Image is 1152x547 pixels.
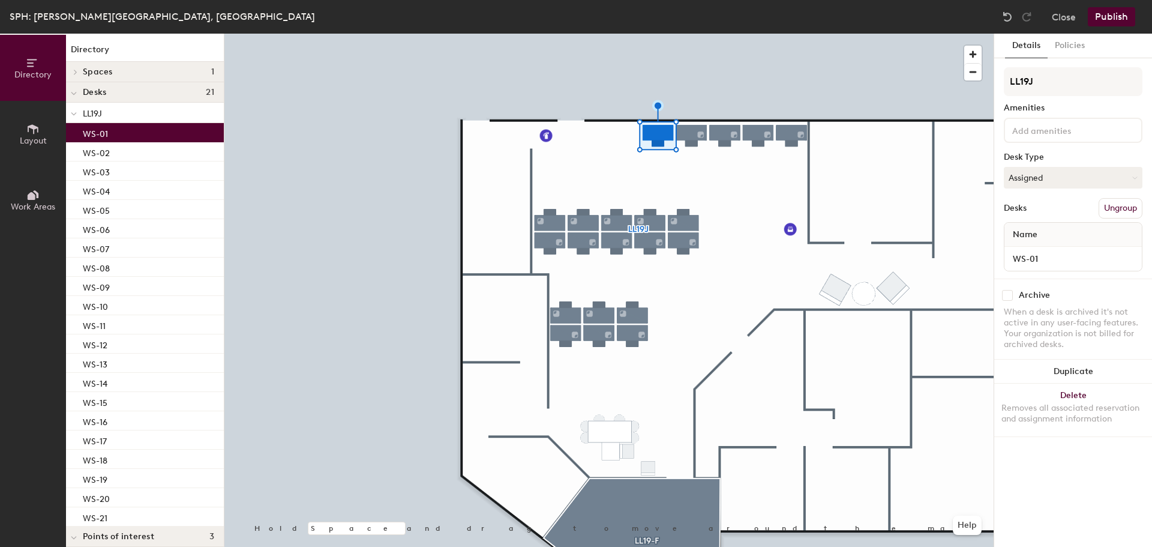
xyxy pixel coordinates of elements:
p: WS-05 [83,202,110,216]
p: WS-18 [83,452,107,466]
button: Close [1052,7,1076,26]
button: Ungroup [1099,198,1142,219]
span: Points of interest [83,532,154,542]
p: WS-01 [83,125,108,139]
p: WS-16 [83,414,107,428]
span: Desks [83,88,106,97]
span: 21 [206,88,214,97]
p: WS-17 [83,433,107,447]
p: WS-19 [83,471,107,485]
span: Directory [14,70,52,80]
img: Undo [1001,11,1013,23]
div: Amenities [1004,103,1142,113]
p: WS-04 [83,183,110,197]
p: WS-21 [83,510,107,524]
button: Publish [1088,7,1135,26]
input: Add amenities [1010,122,1118,137]
button: Assigned [1004,167,1142,189]
span: 1 [211,67,214,77]
img: Redo [1021,11,1033,23]
button: Policies [1048,34,1092,58]
h1: Directory [66,43,224,62]
span: LL19J [83,109,102,119]
button: Details [1005,34,1048,58]
span: Spaces [83,67,113,77]
p: WS-11 [83,318,106,331]
input: Unnamed desk [1007,250,1139,267]
p: WS-12 [83,337,107,351]
p: WS-02 [83,145,110,159]
button: Help [953,516,982,535]
div: Desks [1004,204,1027,213]
div: Removes all associated reservation and assignment information [1001,403,1145,425]
div: SPH: [PERSON_NAME][GEOGRAPHIC_DATA], [GEOGRAPHIC_DATA] [10,9,315,24]
p: WS-03 [83,164,110,178]
span: 3 [209,532,214,542]
div: Archive [1019,291,1050,300]
p: WS-07 [83,241,109,255]
button: Duplicate [994,360,1152,384]
div: When a desk is archived it's not active in any user-facing features. Your organization is not bil... [1004,307,1142,350]
p: WS-14 [83,375,107,389]
button: DeleteRemoves all associated reservation and assignment information [994,384,1152,437]
span: Name [1007,224,1043,246]
div: Desk Type [1004,153,1142,162]
p: WS-06 [83,222,110,235]
p: WS-13 [83,356,107,370]
span: Work Areas [11,202,55,212]
p: WS-09 [83,279,110,293]
p: WS-15 [83,394,107,408]
p: WS-08 [83,260,110,274]
span: Layout [20,136,47,146]
p: WS-20 [83,491,110,504]
p: WS-10 [83,298,108,312]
